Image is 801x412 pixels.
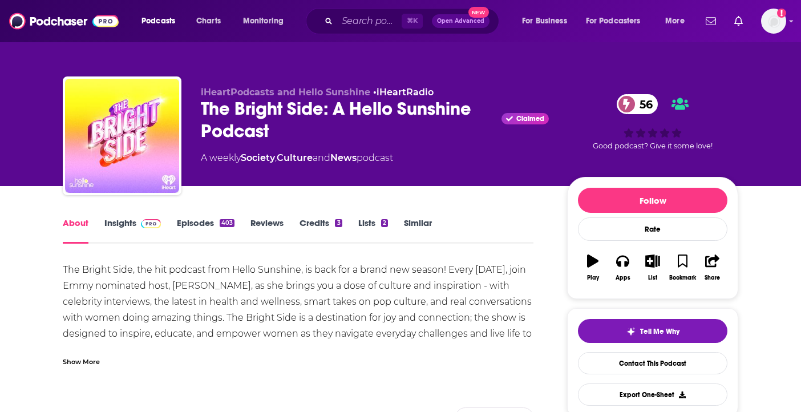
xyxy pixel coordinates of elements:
[578,319,727,343] button: tell me why sparkleTell Me Why
[468,7,489,18] span: New
[177,217,234,244] a: Episodes403
[358,217,388,244] a: Lists2
[638,247,667,288] button: List
[63,262,533,358] div: The Bright Side, the hit podcast from Hello Sunshine, is back for a brand new season! Every [DATE...
[628,94,658,114] span: 56
[437,18,484,24] span: Open Advanced
[404,217,432,244] a: Similar
[586,13,641,29] span: For Podcasters
[300,217,342,244] a: Credits3
[377,87,434,98] a: iHeartRadio
[578,247,608,288] button: Play
[626,327,636,336] img: tell me why sparkle
[313,152,330,163] span: and
[63,217,88,244] a: About
[761,9,786,34] button: Show profile menu
[657,12,699,30] button: open menu
[133,12,190,30] button: open menu
[432,14,489,28] button: Open AdvancedNew
[220,219,234,227] div: 403
[201,151,393,165] div: A weekly podcast
[317,8,510,34] div: Search podcasts, credits, & more...
[587,274,599,281] div: Play
[330,152,357,163] a: News
[141,13,175,29] span: Podcasts
[665,13,685,29] span: More
[275,152,277,163] span: ,
[648,274,657,281] div: List
[705,274,720,281] div: Share
[578,12,657,30] button: open menu
[141,219,161,228] img: Podchaser Pro
[189,12,228,30] a: Charts
[617,94,658,114] a: 56
[761,9,786,34] img: User Profile
[9,10,119,32] img: Podchaser - Follow, Share and Rate Podcasts
[516,116,544,122] span: Claimed
[578,217,727,241] div: Rate
[201,87,370,98] span: iHeartPodcasts and Hello Sunshine
[241,152,275,163] a: Society
[578,352,727,374] a: Contact This Podcast
[235,12,298,30] button: open menu
[730,11,747,31] a: Show notifications dropdown
[196,13,221,29] span: Charts
[277,152,313,163] a: Culture
[667,247,697,288] button: Bookmark
[250,217,284,244] a: Reviews
[522,13,567,29] span: For Business
[777,9,786,18] svg: Add a profile image
[337,12,402,30] input: Search podcasts, credits, & more...
[578,383,727,406] button: Export One-Sheet
[698,247,727,288] button: Share
[373,87,434,98] span: •
[701,11,721,31] a: Show notifications dropdown
[243,13,284,29] span: Monitoring
[640,327,679,336] span: Tell Me Why
[616,274,630,281] div: Apps
[578,188,727,213] button: Follow
[669,274,696,281] div: Bookmark
[381,219,388,227] div: 2
[567,87,738,157] div: 56Good podcast? Give it some love!
[593,142,713,150] span: Good podcast? Give it some love!
[514,12,581,30] button: open menu
[65,79,179,193] img: The Bright Side: A Hello Sunshine Podcast
[761,9,786,34] span: Logged in as AutumnKatie
[402,14,423,29] span: ⌘ K
[608,247,637,288] button: Apps
[104,217,161,244] a: InsightsPodchaser Pro
[335,219,342,227] div: 3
